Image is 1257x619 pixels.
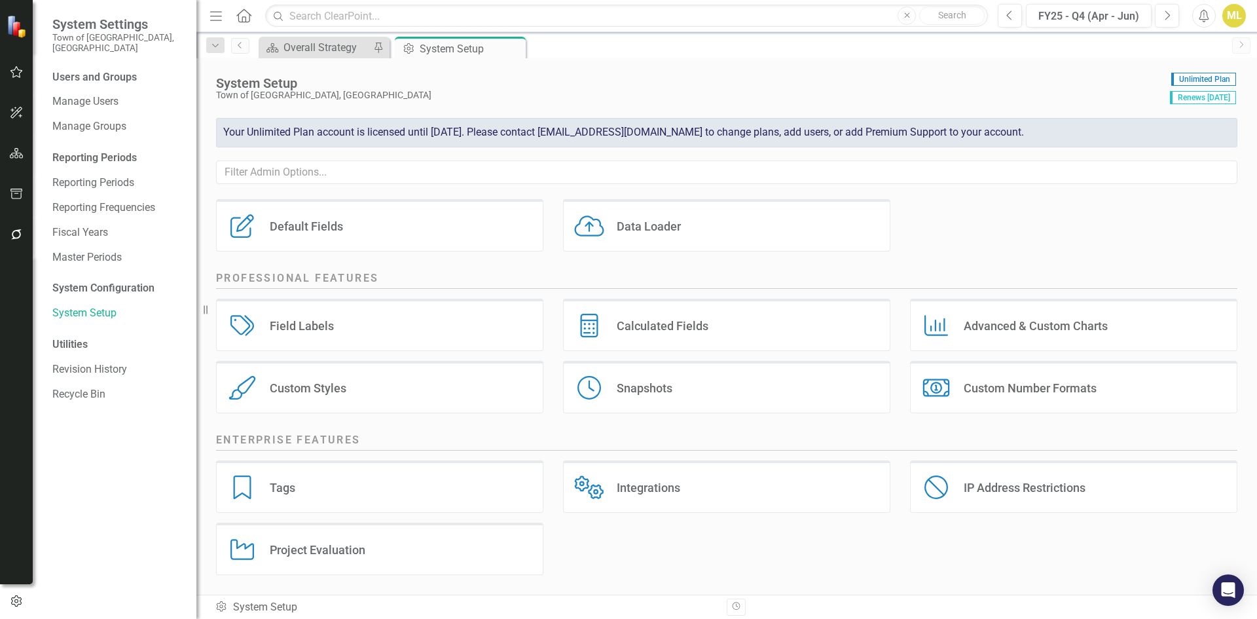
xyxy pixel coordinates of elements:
small: Town of [GEOGRAPHIC_DATA], [GEOGRAPHIC_DATA] [52,32,183,54]
div: Calculated Fields [617,318,708,333]
div: Custom Number Formats [964,381,1097,396]
div: Project Evaluation [270,542,365,557]
div: Your Unlimited Plan account is licensed until [DATE]. Please contact [EMAIL_ADDRESS][DOMAIN_NAME]... [216,118,1237,147]
a: Revision History [52,362,183,377]
span: Renews [DATE] [1170,91,1236,104]
button: ML [1222,4,1246,28]
h2: Professional Features [216,271,1237,289]
img: ClearPoint Strategy [7,15,29,38]
div: Open Intercom Messenger [1212,574,1244,606]
span: System Settings [52,16,183,32]
div: Town of [GEOGRAPHIC_DATA], [GEOGRAPHIC_DATA] [216,90,1163,100]
a: Overall Strategy [262,39,370,56]
div: Custom Styles [270,381,346,396]
a: Manage Groups [52,119,183,134]
div: System Setup [420,41,522,57]
input: Search ClearPoint... [265,5,988,28]
div: Users and Groups [52,70,183,85]
h2: Enterprise Features [216,433,1237,451]
button: Search [919,7,985,25]
div: Overall Strategy [283,39,370,56]
div: Snapshots [617,381,672,396]
div: FY25 - Q4 (Apr - Jun) [1030,9,1147,24]
a: Manage Users [52,94,183,109]
div: Field Labels [270,318,334,333]
div: Utilities [52,337,183,352]
span: Search [938,10,966,20]
a: Recycle Bin [52,387,183,402]
div: System Setup [215,600,717,615]
div: Integrations [617,480,680,495]
span: Unlimited Plan [1171,73,1236,86]
div: System Configuration [52,281,183,296]
a: Reporting Periods [52,176,183,191]
div: Data Loader [617,219,681,234]
div: Tags [270,480,295,495]
a: Reporting Frequencies [52,200,183,216]
div: Default Fields [270,219,343,234]
div: System Setup [216,76,1163,90]
a: Master Periods [52,250,183,265]
input: Filter Admin Options... [216,160,1237,185]
button: FY25 - Q4 (Apr - Jun) [1026,4,1152,28]
div: IP Address Restrictions [964,480,1085,495]
div: Advanced & Custom Charts [964,318,1108,333]
a: Fiscal Years [52,225,183,240]
a: System Setup [52,306,183,321]
div: Reporting Periods [52,151,183,166]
